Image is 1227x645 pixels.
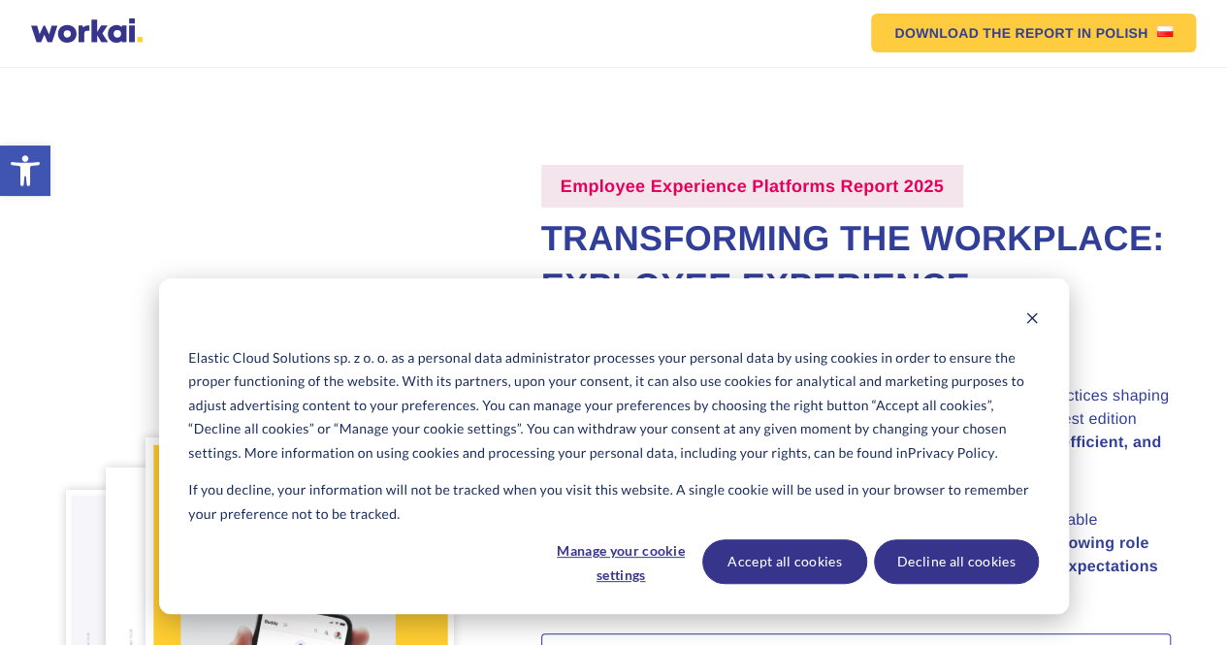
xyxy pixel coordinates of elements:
[1157,26,1173,37] img: Polish flag
[702,539,867,584] button: Accept all cookies
[5,280,17,293] input: email messages*
[291,103,574,142] input: Your last name
[159,278,1069,614] div: Cookie banner
[894,26,1073,40] em: DOWNLOAD THE REPORT
[871,14,1196,52] a: DOWNLOAD THE REPORTIN POLISHPolish flag
[39,196,108,210] a: Privacy Policy
[541,165,963,208] label: Employee Experience Platforms Report 2025
[1025,308,1039,333] button: Dismiss cookie banner
[24,278,110,293] p: email messages
[546,539,695,584] button: Manage your cookie settings
[908,441,995,466] a: Privacy Policy
[541,215,1171,357] h2: Transforming the Workplace: Exployee Experience Platforms
[291,80,365,99] span: Last name
[188,478,1038,526] p: If you decline, your information will not be tracked when you visit this website. A single cookie...
[188,346,1038,466] p: Elastic Cloud Solutions sp. z o. o. as a personal data administrator processes your personal data...
[874,539,1039,584] button: Decline all cookies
